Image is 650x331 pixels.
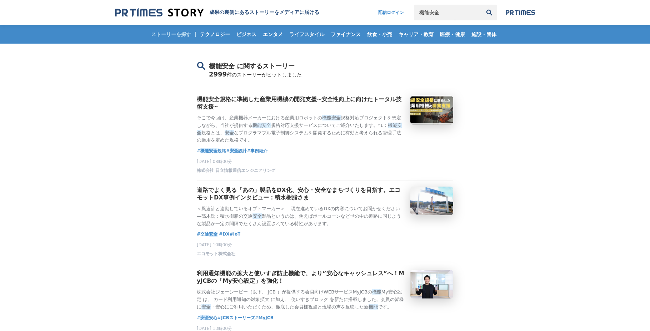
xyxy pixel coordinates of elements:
[364,31,395,38] span: 飲食・小売
[481,5,497,20] button: 検索
[225,130,234,135] em: 安全
[234,31,259,38] span: ビジネス
[328,25,364,44] a: ファイナンス
[230,148,238,153] em: 安全
[197,170,275,175] a: 株式会社 日立情報通信エンジニアリング
[226,147,247,154] span: # 設計
[197,205,405,227] p: ＜風速計と連動しているオプトマーカー＞― 現在進めているDXの内容についてお聞かせください ―髙木氏：積水樹脂の交通 製品というのは、例えばポールコーンなど世の中の道路に同じような製品が一定の間...
[197,231,219,238] span: #交通
[197,31,233,38] span: テクノロジー
[197,270,405,285] h3: 利用通知機能の拡大と使いすぎ防止機能で、より”安心なキャッシュレス”へ！MyJCBの「My安心設定」を強化！
[286,31,327,38] span: ライフスタイル
[197,123,402,135] em: 安全
[372,289,381,295] em: 機能
[115,8,204,18] img: 成果の裏側にあるストーリーをメディアに届ける
[197,147,226,154] a: #機能安全規格
[200,148,209,153] em: 機能
[209,148,217,153] em: 安全
[197,231,219,238] a: #交通安全
[252,123,262,128] em: 機能
[232,72,302,78] span: のストーリーがヒットしました
[260,31,286,38] span: エンタメ
[197,270,453,311] a: 利用通知機能の拡大と使いすぎ防止機能で、より”安心なキャッシュレス”へ！MyJCBの「My安心設定」を強化！株式会社ジェーシービー（以下、 JCB ）が提供する会員向けWEBサービスMyJCBの...
[322,115,331,120] em: 機能
[286,25,327,44] a: ライフスタイル
[506,10,535,15] img: prtimes
[226,147,247,154] a: #安全設計
[388,123,397,128] em: 機能
[197,314,217,321] span: # 安心
[197,288,405,311] p: 株式会社ジェーシービー（以下、 JCB ）が提供する会員向けWEBサービスMyJCBの My安心設定 は、 カード利用通知の対象拡大 に加え、 使いすぎブロック を新たに搭載しました。会員の皆様...
[219,231,229,238] a: #DX
[252,213,262,219] em: 安全
[197,314,217,321] a: #安全安心
[469,31,499,38] span: 施設・団体
[197,187,405,202] h3: 道路でよく見る「あの」製品をDX化、安心・安全なまちづくりを目指す。エコモットDX事例インタビュー：積水樹脂さま
[197,242,453,248] p: [DATE] 10時00分
[209,62,295,70] span: 機能安全 に関するストーリー
[396,25,436,44] a: キャリア・教育
[230,231,241,238] a: #IoT
[197,70,453,87] div: 2999
[217,314,255,321] a: #JCBストーリーズ
[209,9,319,16] h1: 成果の裏側にあるストーリーをメディアに届ける
[371,5,411,20] a: 配信ログイン
[234,25,259,44] a: ビジネス
[197,253,235,258] a: エコモット株式会社
[197,114,405,144] p: そこで今回は、産業機器メーカーにおける産業用ロボットの 規格対応プロジェクトを想定しながら、当社が提供する 規格対応支援サービスについてご紹介いたします。*1： 規格とは、 なプログラマブル電子...
[197,25,233,44] a: テクノロジー
[115,8,319,18] a: 成果の裏側にあるストーリーをメディアに届ける 成果の裏側にあるストーリーをメディアに届ける
[437,25,468,44] a: 医療・健康
[197,96,453,144] a: 機能安全規格に準拠した産業用機械の開発支援~安全性向上に向けたトータル技術支援~そこで今回は、産業機器メーカーにおける産業用ロボットの機能安全規格対応プロジェクトを想定しながら、当社が提供する機...
[369,304,378,310] em: 機能
[469,25,499,44] a: 施設・団体
[197,147,226,154] span: # 規格
[227,72,232,78] span: 件
[260,25,286,44] a: エンタメ
[414,5,481,20] input: キーワードで検索
[328,31,364,38] span: ファイナンス
[200,315,209,320] em: 安全
[197,159,453,165] p: [DATE] 08時00分
[331,115,341,120] em: 安全
[364,25,395,44] a: 飲食・小売
[247,147,267,154] a: #事例紹介
[197,168,275,174] span: 株式会社 日立情報通信エンジニアリング
[201,304,211,310] em: 安全
[262,123,271,128] em: 安全
[197,96,405,111] h3: 機能安全規格に準拠した産業用機械の開発支援~安全性向上に向けたトータル技術支援~
[197,251,235,257] span: エコモット株式会社
[197,187,453,227] a: 道路でよく見る「あの」製品をDX化、安心・安全なまちづくりを目指す。エコモットDX事例インタビュー：積水樹脂さま＜風速計と連動しているオプトマーカー＞― 現在進めているDXの内容についてお聞かせ...
[437,31,468,38] span: 医療・健康
[396,31,436,38] span: キャリア・教育
[255,314,274,321] a: #MyJCB
[209,232,217,237] em: 安全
